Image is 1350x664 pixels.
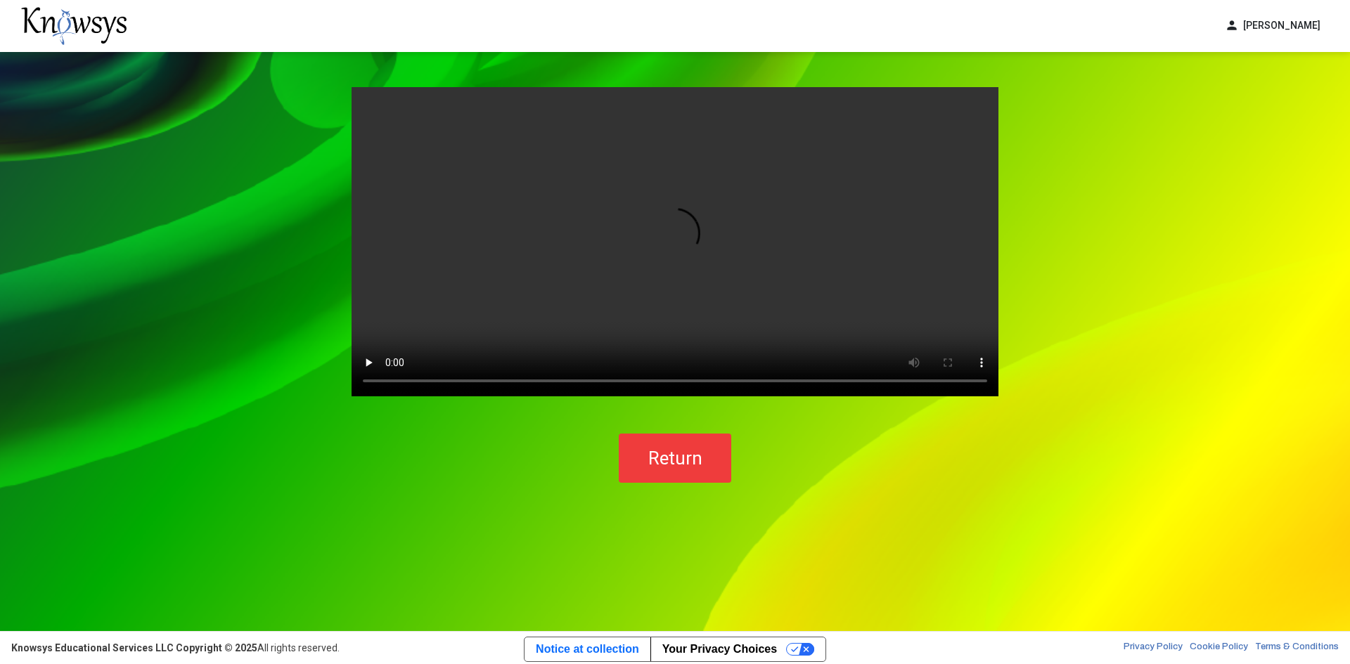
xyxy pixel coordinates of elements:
[1255,641,1339,655] a: Terms & Conditions
[352,87,998,396] video: Your browser does not support the video tag.
[525,637,650,661] a: Notice at collection
[21,7,127,45] img: knowsys-logo.png
[1190,641,1248,655] a: Cookie Policy
[11,641,340,655] div: All rights reserved.
[1124,641,1183,655] a: Privacy Policy
[1216,14,1329,37] button: person[PERSON_NAME]
[619,434,731,483] button: Return
[650,637,825,661] button: Your Privacy Choices
[648,448,702,469] span: Return
[1225,18,1239,33] span: person
[11,642,257,653] strong: Knowsys Educational Services LLC Copyright © 2025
